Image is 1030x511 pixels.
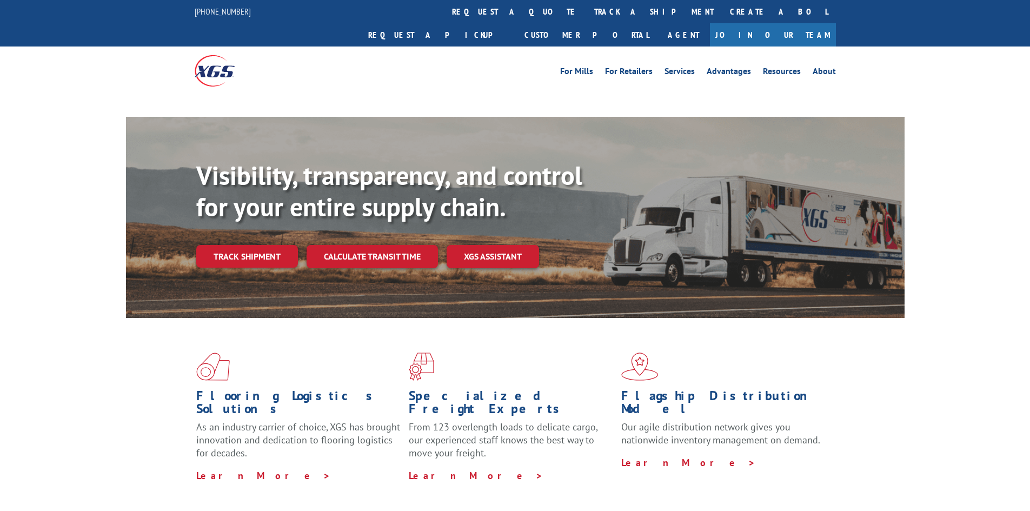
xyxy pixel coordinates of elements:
a: Customer Portal [516,23,657,47]
a: Learn More > [196,469,331,482]
a: About [813,67,836,79]
a: Resources [763,67,801,79]
a: XGS ASSISTANT [447,245,539,268]
a: Request a pickup [360,23,516,47]
h1: Flooring Logistics Solutions [196,389,401,421]
a: Learn More > [409,469,543,482]
h1: Specialized Freight Experts [409,389,613,421]
p: From 123 overlength loads to delicate cargo, our experienced staff knows the best way to move you... [409,421,613,469]
a: For Retailers [605,67,653,79]
img: xgs-icon-flagship-distribution-model-red [621,353,659,381]
a: Advantages [707,67,751,79]
a: Agent [657,23,710,47]
a: Learn More > [621,456,756,469]
a: For Mills [560,67,593,79]
span: As an industry carrier of choice, XGS has brought innovation and dedication to flooring logistics... [196,421,400,459]
a: Track shipment [196,245,298,268]
a: Join Our Team [710,23,836,47]
a: Calculate transit time [307,245,438,268]
img: xgs-icon-focused-on-flooring-red [409,353,434,381]
h1: Flagship Distribution Model [621,389,826,421]
a: [PHONE_NUMBER] [195,6,251,17]
img: xgs-icon-total-supply-chain-intelligence-red [196,353,230,381]
b: Visibility, transparency, and control for your entire supply chain. [196,158,582,223]
span: Our agile distribution network gives you nationwide inventory management on demand. [621,421,820,446]
a: Services [664,67,695,79]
